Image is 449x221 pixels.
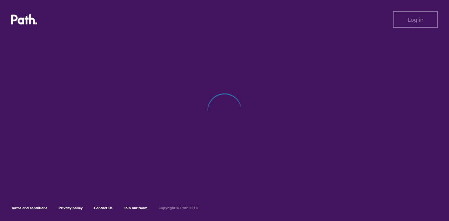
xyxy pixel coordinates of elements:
[94,206,113,210] a: Contact Us
[124,206,147,210] a: Join our team
[11,206,47,210] a: Terms and conditions
[408,16,423,23] span: Log in
[159,206,198,210] h6: Copyright © Path 2018
[393,11,438,28] button: Log in
[59,206,83,210] a: Privacy policy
